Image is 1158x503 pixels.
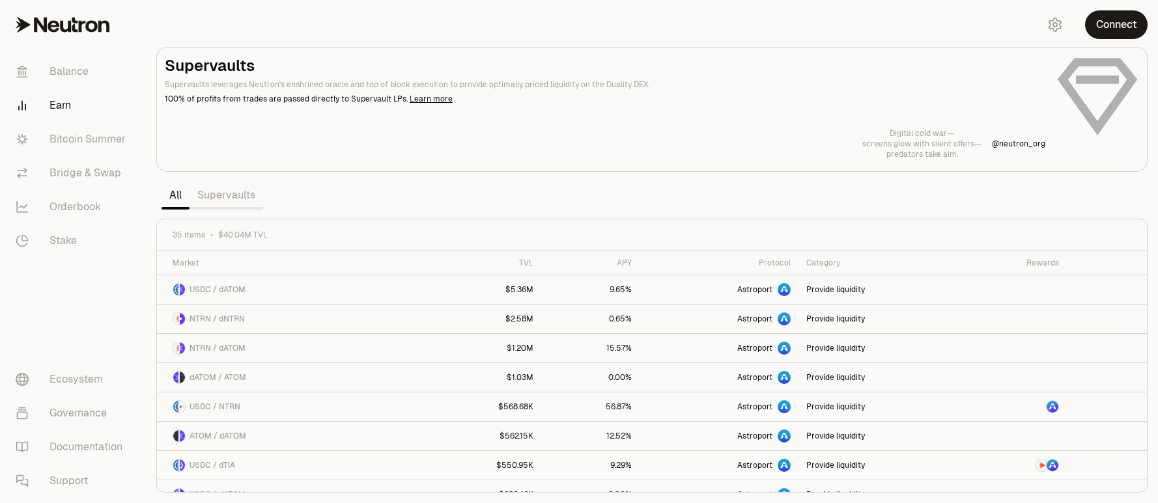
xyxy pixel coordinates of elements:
span: Astroport [737,489,772,500]
a: Astroport [640,392,798,421]
a: Supervaults [190,182,263,208]
p: screens glow with silent offers— [862,139,981,149]
img: dNTRN Logo [180,313,185,325]
a: $568.68K [425,392,541,421]
a: 56.87% [541,392,640,421]
span: USDC / dATOM [190,489,246,500]
a: Astroport [640,305,798,333]
a: Provide liquidity [798,334,961,362]
div: Rewards [969,258,1059,268]
a: Earn [5,88,141,122]
span: $40.04M TVL [218,230,268,240]
a: Astroport [640,363,798,392]
a: 12.52% [541,422,640,450]
a: 15.57% [541,334,640,362]
div: Protocol [647,258,790,268]
a: Balance [5,55,141,88]
a: Provide liquidity [798,363,961,392]
a: Stake [5,224,141,258]
img: dATOM Logo [173,372,178,383]
a: @neutron_org [992,139,1045,149]
a: Bitcoin Summer [5,122,141,156]
a: dATOM LogoATOM LogodATOM / ATOM [157,363,425,392]
a: $562.15K [425,422,541,450]
img: NTRN Logo [1036,459,1048,471]
img: dATOM Logo [180,284,185,295]
span: NTRN / dNTRN [190,314,245,324]
a: Astroport [640,422,798,450]
button: Connect [1085,10,1148,39]
img: dTIA Logo [180,459,185,471]
img: dATOM Logo [180,430,185,442]
a: Provide liquidity [798,305,961,333]
a: Provide liquidity [798,275,961,304]
div: Market [173,258,417,268]
p: 100% of profits from trades are passed directly to Supervault LPs. [165,93,1045,105]
span: Astroport [737,460,772,470]
a: Documentation [5,430,141,464]
div: TVL [433,258,533,268]
h2: Supervaults [165,55,1045,76]
span: Astroport [737,284,772,295]
a: Astroport [640,275,798,304]
a: All [162,182,190,208]
img: USDC Logo [173,459,178,471]
p: @ neutron_org [992,139,1045,149]
img: ATOM Logo [180,372,185,383]
img: USDC Logo [173,284,178,295]
img: ATOM Logo [173,430,178,442]
img: NTRN Logo [173,313,178,325]
a: Orderbook [5,190,141,224]
img: USDC Logo [173,401,178,413]
a: Astroport [640,451,798,480]
img: dATOM Logo [180,489,185,500]
a: NTRN LogodATOM LogoNTRN / dATOM [157,334,425,362]
a: ATOM LogodATOM LogoATOM / dATOM [157,422,425,450]
a: USDC LogodATOM LogoUSDC / dATOM [157,275,425,304]
a: 0.65% [541,305,640,333]
span: Astroport [737,343,772,353]
a: $2.58M [425,305,541,333]
a: Governance [5,396,141,430]
img: USDC Logo [173,489,178,500]
span: ATOM / dATOM [190,431,246,441]
img: NTRN Logo [180,401,185,413]
img: NTRN Logo [173,342,178,354]
span: USDC / dTIA [190,460,235,470]
a: 0.00% [541,363,640,392]
img: ASTRO Logo [1047,459,1058,471]
a: $1.20M [425,334,541,362]
span: Astroport [737,372,772,383]
div: APY [549,258,632,268]
a: Provide liquidity [798,422,961,450]
a: Digital cold war—screens glow with silent offers—predators take aim. [862,128,981,159]
a: ASTRO Logo [961,392,1067,421]
span: NTRN / dATOM [190,343,246,353]
p: Digital cold war— [862,128,981,139]
img: ASTRO Logo [1047,401,1058,413]
a: Ecosystem [5,362,141,396]
a: USDC LogoNTRN LogoUSDC / NTRN [157,392,425,421]
span: Astroport [737,314,772,324]
a: 9.29% [541,451,640,480]
p: predators take aim. [862,149,981,159]
span: Astroport [737,401,772,412]
a: NTRN LogoASTRO Logo [961,451,1067,480]
a: NTRN LogodNTRN LogoNTRN / dNTRN [157,305,425,333]
img: dATOM Logo [180,342,185,354]
div: Category [806,258,953,268]
a: Provide liquidity [798,451,961,480]
a: Astroport [640,334,798,362]
a: Learn more [410,94,453,104]
a: Provide liquidity [798,392,961,421]
a: 9.65% [541,275,640,304]
span: 35 items [173,230,205,240]
span: dATOM / ATOM [190,372,246,383]
a: $5.36M [425,275,541,304]
a: USDC LogodTIA LogoUSDC / dTIA [157,451,425,480]
span: USDC / dATOM [190,284,246,295]
a: Bridge & Swap [5,156,141,190]
span: USDC / NTRN [190,401,240,412]
a: Support [5,464,141,498]
p: Supervaults leverages Neutron's enshrined oracle and top of block execution to provide optimally ... [165,79,1045,90]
